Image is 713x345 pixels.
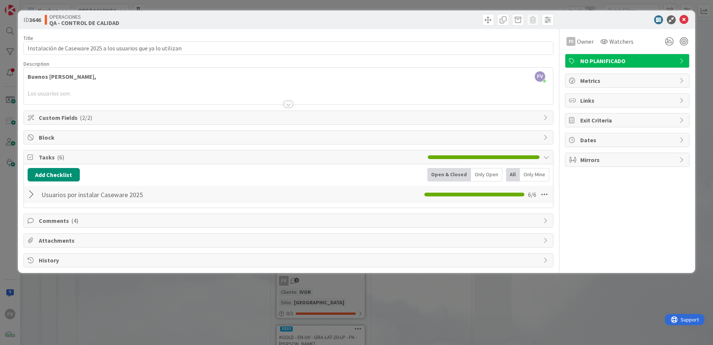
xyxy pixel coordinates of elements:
span: Custom Fields [39,113,540,122]
span: OPERACIONES [49,14,119,20]
strong: Buenos [PERSON_NAME], [28,73,96,80]
div: FV [566,37,575,46]
span: History [39,256,540,265]
span: Mirrors [580,155,676,164]
span: ID [23,15,41,24]
span: Description [23,60,49,67]
input: type card name here... [23,41,553,55]
span: FV [535,71,545,82]
span: Watchers [609,37,634,46]
span: Comments [39,216,540,225]
span: Owner [577,37,594,46]
span: NO PLANIFICADO [580,56,676,65]
span: ( 6 ) [57,153,64,161]
span: Tasks [39,153,424,162]
span: Exit Criteria [580,116,676,125]
input: Add Checklist... [39,188,207,201]
b: QA - CONTROL DE CALIDAD [49,20,119,26]
div: Only Open [471,168,502,181]
span: 6 / 6 [528,190,536,199]
button: Add Checklist [28,168,80,181]
span: Dates [580,136,676,144]
b: 3646 [29,16,41,24]
span: Metrics [580,76,676,85]
label: Title [23,35,33,41]
span: Attachments [39,236,540,245]
span: ( 4 ) [71,217,78,224]
span: ( 2/2 ) [80,114,92,121]
div: All [506,168,520,181]
span: Support [16,1,34,10]
div: Only Mine [520,168,549,181]
div: Open & Closed [427,168,471,181]
span: Block [39,133,540,142]
span: Links [580,96,676,105]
